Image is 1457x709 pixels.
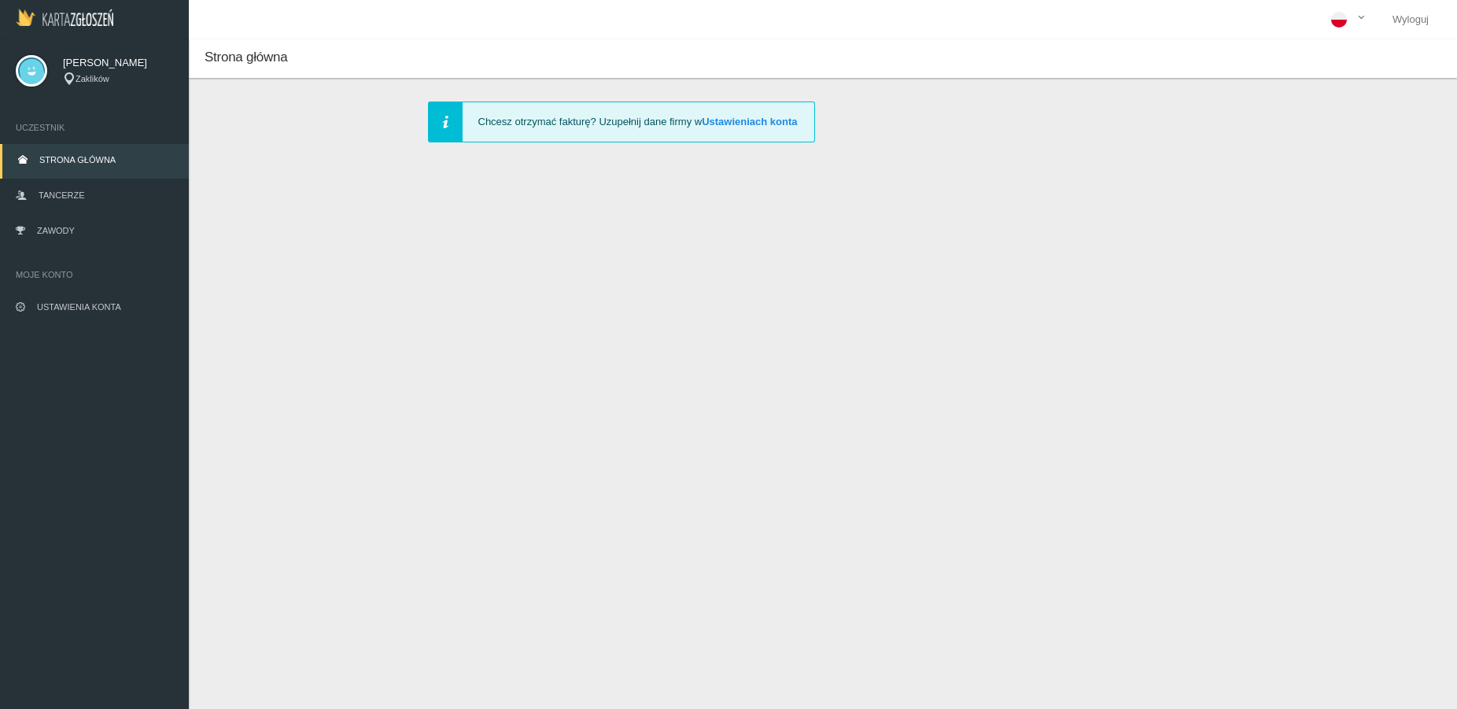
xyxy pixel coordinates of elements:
[63,72,173,86] div: Zaklików
[428,102,816,142] div: Chcesz otrzymać fakturę? Uzupełnij dane firmy w
[16,9,113,26] img: Logo
[16,120,173,135] span: Uczestnik
[37,302,121,312] span: Ustawienia konta
[39,155,116,164] span: Strona główna
[205,50,287,65] span: Strona główna
[39,190,84,200] span: Tancerze
[37,226,75,235] span: Zawody
[16,267,173,282] span: Moje konto
[16,55,47,87] img: svg
[702,116,797,127] a: Ustawieniach konta
[63,55,173,71] span: [PERSON_NAME]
